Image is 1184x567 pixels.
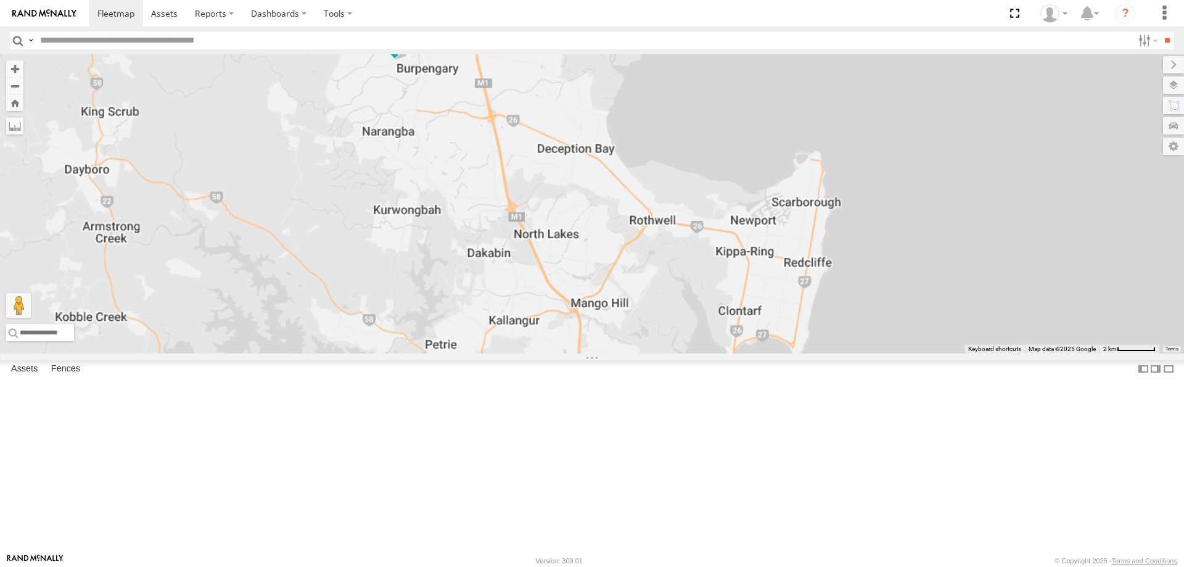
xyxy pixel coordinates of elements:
[1137,360,1149,378] label: Dock Summary Table to the Left
[6,77,23,94] button: Zoom out
[1163,138,1184,155] label: Map Settings
[1100,345,1159,354] button: Map scale: 2 km per 59 pixels
[1054,557,1177,565] div: © Copyright 2025 -
[12,9,76,18] img: rand-logo.svg
[6,94,23,111] button: Zoom Home
[1162,360,1175,378] label: Hide Summary Table
[5,360,44,378] label: Assets
[968,345,1021,354] button: Keyboard shortcuts
[1149,360,1162,378] label: Dock Summary Table to the Right
[1165,347,1178,352] a: Terms (opens in new tab)
[7,555,64,567] a: Visit our Website
[1029,346,1096,352] span: Map data ©2025 Google
[6,117,23,135] label: Measure
[1103,346,1117,352] span: 2 km
[1116,4,1135,23] i: ?
[1133,31,1160,49] label: Search Filter Options
[536,557,583,565] div: Version: 309.01
[6,60,23,77] button: Zoom in
[45,360,86,378] label: Fences
[26,31,36,49] label: Search Query
[6,293,31,318] button: Drag Pegman onto the map to open Street View
[1036,4,1072,23] div: Laura Van Bruggen
[1112,557,1177,565] a: Terms and Conditions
